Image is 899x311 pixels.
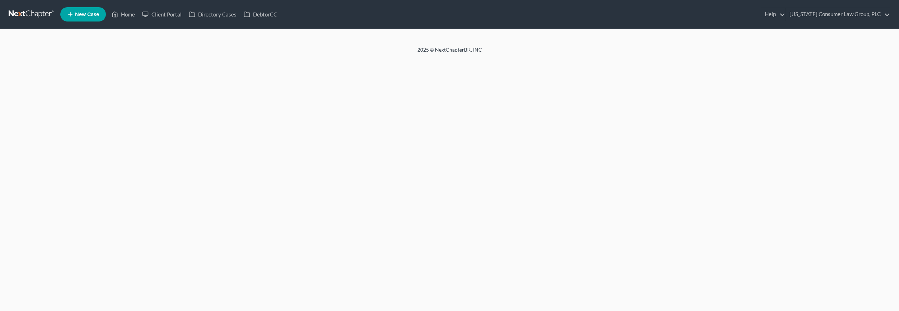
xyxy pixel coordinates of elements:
a: Client Portal [139,8,185,21]
a: [US_STATE] Consumer Law Group, PLC [786,8,890,21]
a: Help [761,8,785,21]
a: DebtorCC [240,8,281,21]
new-legal-case-button: New Case [60,7,106,21]
a: Directory Cases [185,8,240,21]
a: Home [108,8,139,21]
div: 2025 © NextChapterBK, INC [245,46,654,59]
